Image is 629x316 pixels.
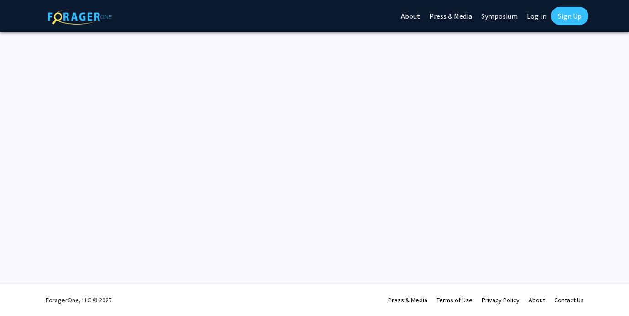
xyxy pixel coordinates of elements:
[388,296,427,304] a: Press & Media
[46,284,112,316] div: ForagerOne, LLC © 2025
[551,7,588,25] a: Sign Up
[529,296,545,304] a: About
[437,296,473,304] a: Terms of Use
[482,296,520,304] a: Privacy Policy
[554,296,584,304] a: Contact Us
[48,9,112,25] img: ForagerOne Logo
